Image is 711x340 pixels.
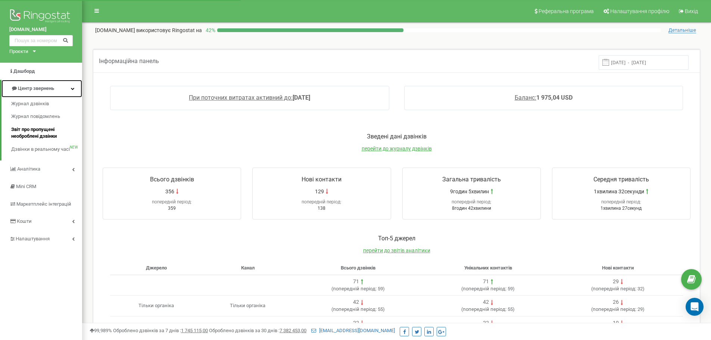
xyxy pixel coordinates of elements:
div: 22 [483,319,489,327]
span: Інформаційна панель [99,57,159,65]
span: ( 59 ) [461,286,515,291]
span: попередній період: [601,199,641,205]
a: Центр звернень [1,80,82,97]
div: 71 [483,278,489,286]
span: Всього дзвінків [150,176,194,183]
span: Оброблено дзвінків за 7 днів : [113,328,208,333]
span: Унікальних контактів [464,265,512,271]
span: Дзвінки в реальному часі [11,146,70,153]
td: google [110,316,202,337]
span: використовує Ringostat на [136,27,202,33]
span: При поточних витратах активний до: [189,94,293,101]
div: 42 [353,299,359,306]
span: Центр звернень [18,85,54,91]
a: Звіт про пропущені необроблені дзвінки [11,123,82,143]
u: 1 745 115,00 [181,328,208,333]
div: 29 [613,278,619,286]
a: Журнал дзвінків [11,97,82,110]
span: попередній період: [463,306,506,312]
img: Ringostat logo [9,7,73,26]
p: [DOMAIN_NAME] [95,26,202,34]
span: 356 [165,188,174,195]
input: Пошук за номером [9,35,73,46]
td: Тільки органіка [202,296,293,316]
span: Реферальна програма [539,8,594,14]
a: [EMAIL_ADDRESS][DOMAIN_NAME] [311,328,395,333]
span: попередній період: [593,306,636,312]
a: Журнал повідомлень [11,110,82,123]
span: 129 [315,188,324,195]
span: попередній період: [452,199,492,205]
span: Журнал повідомлень [11,113,60,120]
span: Налаштування профілю [610,8,669,14]
span: Нові контакти [302,176,342,183]
span: Кошти [17,218,32,224]
span: Середня тривалість [593,176,649,183]
span: попередній період: [333,306,377,312]
a: Баланс:1 975,04 USD [515,94,573,101]
u: 7 382 453,00 [280,328,306,333]
span: Оброблено дзвінків за 30 днів : [209,328,306,333]
div: 22 [353,319,359,327]
div: 10 [613,319,619,327]
span: Детальніше [668,27,696,33]
span: попередній період: [593,286,636,291]
span: Mini CRM [16,184,36,189]
p: 42 % [202,26,217,34]
span: ( 59 ) [331,286,385,291]
span: Джерело [146,265,167,271]
a: перейти до журналу дзвінків [362,146,432,152]
span: 99,989% [90,328,112,333]
span: Журнал дзвінків [11,100,49,107]
span: ( 32 ) [591,286,645,291]
span: 1хвилина 32секунди [594,188,644,195]
span: Зведені дані дзвінків [367,133,427,140]
div: Проєкти [9,48,28,55]
span: ( 55 ) [461,306,515,312]
span: Нові контакти [602,265,634,271]
span: Канал [241,265,255,271]
span: Всього дзвінків [341,265,375,271]
span: попередній період: [463,286,506,291]
span: 1хвилина 27секунд [601,206,642,211]
span: ( 29 ) [591,306,645,312]
span: Баланс: [515,94,536,101]
span: попередній період: [152,199,192,205]
span: Загальна тривалість [442,176,501,183]
td: Тільки органіка [110,296,202,316]
span: 359 [168,206,176,211]
span: 138 [318,206,325,211]
td: cpc [202,316,293,337]
a: [DOMAIN_NAME] [9,26,73,33]
div: 26 [613,299,619,306]
a: При поточних витратах активний до:[DATE] [189,94,310,101]
span: Вихід [685,8,698,14]
span: 9годин 5хвилин [450,188,489,195]
span: Дашборд [13,68,35,74]
span: Аналiтика [17,166,40,172]
a: Дзвінки в реальному часіNEW [11,143,82,156]
span: Звіт про пропущені необроблені дзвінки [11,126,78,140]
span: попередній період: [333,286,377,291]
span: Маркетплейс інтеграцій [16,201,71,207]
span: 8годин 42хвилини [452,206,491,211]
span: Налаштування [16,236,50,241]
span: попередній період: [302,199,342,205]
div: Open Intercom Messenger [686,298,704,316]
div: 71 [353,278,359,286]
div: 42 [483,299,489,306]
span: Toп-5 джерел [378,235,415,242]
span: ( 55 ) [331,306,385,312]
a: перейти до звітів аналітики [363,247,430,253]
